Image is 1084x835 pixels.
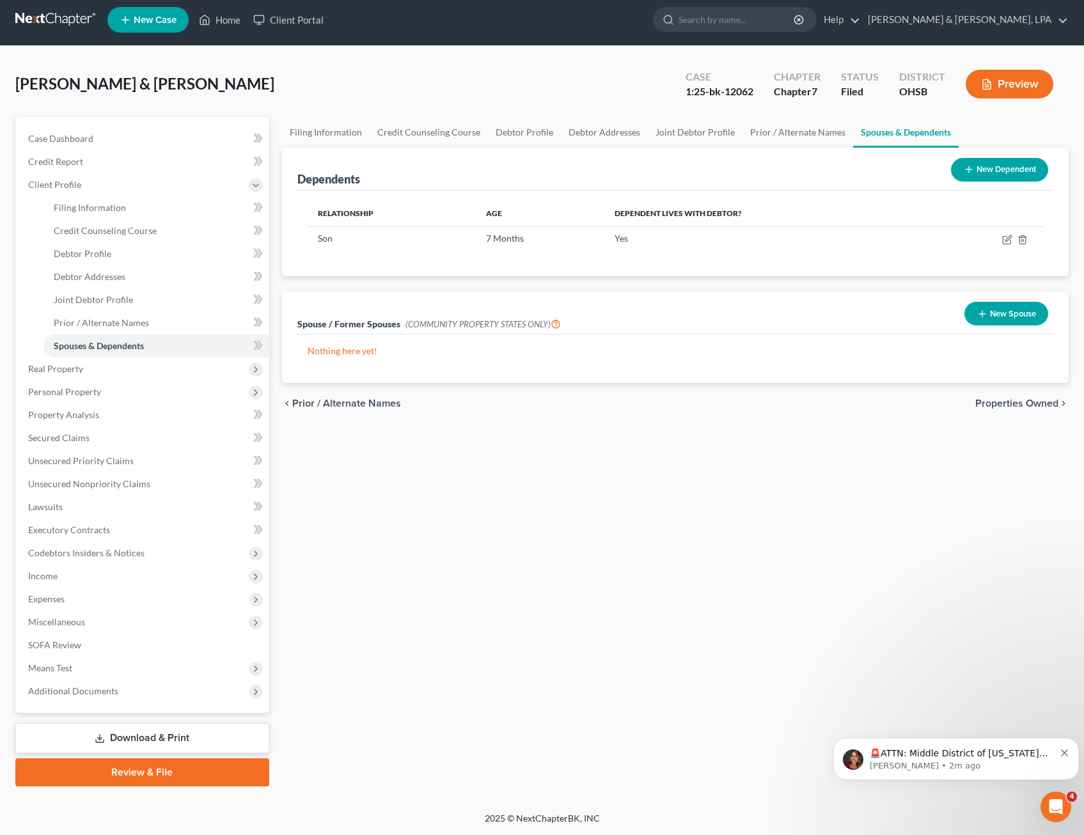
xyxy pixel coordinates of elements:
a: Spouses & Dependents [853,117,959,148]
span: Miscellaneous [28,616,85,627]
span: Spouses & Dependents [54,340,144,351]
span: Credit Counseling Course [54,225,157,236]
button: chevron_left Prior / Alternate Names [282,398,401,409]
span: Personal Property [28,386,101,397]
i: chevron_left [282,398,292,409]
div: 1:25-bk-12062 [686,84,753,99]
a: SOFA Review [18,634,269,657]
th: Age [476,201,604,226]
span: Property Analysis [28,409,99,420]
a: Filing Information [43,196,269,219]
span: Debtor Addresses [54,271,125,282]
a: Lawsuits [18,496,269,519]
div: Case [686,70,753,84]
div: Filed [841,84,879,99]
span: Client Profile [28,179,81,190]
span: Properties Owned [975,398,1058,409]
a: Filing Information [282,117,370,148]
a: Debtor Addresses [561,117,648,148]
i: chevron_right [1058,398,1069,409]
span: Unsecured Nonpriority Claims [28,478,150,489]
div: 2025 © NextChapterBK, INC [178,812,907,835]
a: Unsecured Priority Claims [18,449,269,472]
a: Download & Print [15,723,269,753]
div: Chapter [774,84,821,99]
span: 4 [1067,792,1077,802]
input: Search by name... [679,8,796,31]
a: Joint Debtor Profile [43,288,269,311]
span: Joint Debtor Profile [54,294,133,305]
span: [PERSON_NAME] & [PERSON_NAME] [15,74,274,93]
span: Credit Report [28,156,83,167]
div: District [899,70,945,84]
button: Preview [966,70,1053,98]
iframe: Intercom notifications message [828,711,1084,800]
span: Prior / Alternate Names [54,317,149,328]
div: Dependents [297,171,360,187]
span: Debtor Profile [54,248,111,259]
a: Secured Claims [18,426,269,449]
span: Executory Contracts [28,524,110,535]
a: Debtor Profile [488,117,561,148]
span: Secured Claims [28,432,90,443]
th: Dependent lives with debtor? [604,201,930,226]
span: SOFA Review [28,639,81,650]
span: Income [28,570,58,581]
a: Credit Counseling Course [43,219,269,242]
a: Credit Counseling Course [370,117,488,148]
a: Joint Debtor Profile [648,117,742,148]
span: Means Test [28,662,72,673]
a: Case Dashboard [18,127,269,150]
span: (COMMUNITY PROPERTY STATES ONLY) [405,319,561,329]
a: Prior / Alternate Names [742,117,853,148]
span: Unsecured Priority Claims [28,455,134,466]
a: Home [192,8,247,31]
div: Status [841,70,879,84]
span: Real Property [28,363,83,374]
a: Client Portal [247,8,330,31]
a: Executory Contracts [18,519,269,542]
td: Son [308,226,476,251]
span: Lawsuits [28,501,63,512]
span: Filing Information [54,202,126,213]
span: 7 [812,85,817,97]
p: Nothing here yet! [308,345,1043,357]
button: New Dependent [951,158,1048,182]
button: Properties Owned chevron_right [975,398,1069,409]
span: Additional Documents [28,685,118,696]
a: Property Analysis [18,403,269,426]
a: Spouses & Dependents [43,334,269,357]
button: New Spouse [964,302,1048,325]
a: Unsecured Nonpriority Claims [18,472,269,496]
td: 7 Months [476,226,604,251]
span: Case Dashboard [28,133,93,144]
span: Spouse / Former Spouses [297,318,400,329]
a: [PERSON_NAME] & [PERSON_NAME], LPA [861,8,1068,31]
th: Relationship [308,201,476,226]
td: Yes [604,226,930,251]
a: Help [817,8,860,31]
iframe: Intercom live chat [1041,792,1071,822]
span: New Case [134,15,177,25]
a: Debtor Profile [43,242,269,265]
a: Debtor Addresses [43,265,269,288]
span: Expenses [28,593,65,604]
div: Chapter [774,70,821,84]
div: OHSB [899,84,945,99]
a: Review & File [15,758,269,786]
span: Prior / Alternate Names [292,398,401,409]
a: Credit Report [18,150,269,173]
span: Codebtors Insiders & Notices [28,547,145,558]
a: Prior / Alternate Names [43,311,269,334]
